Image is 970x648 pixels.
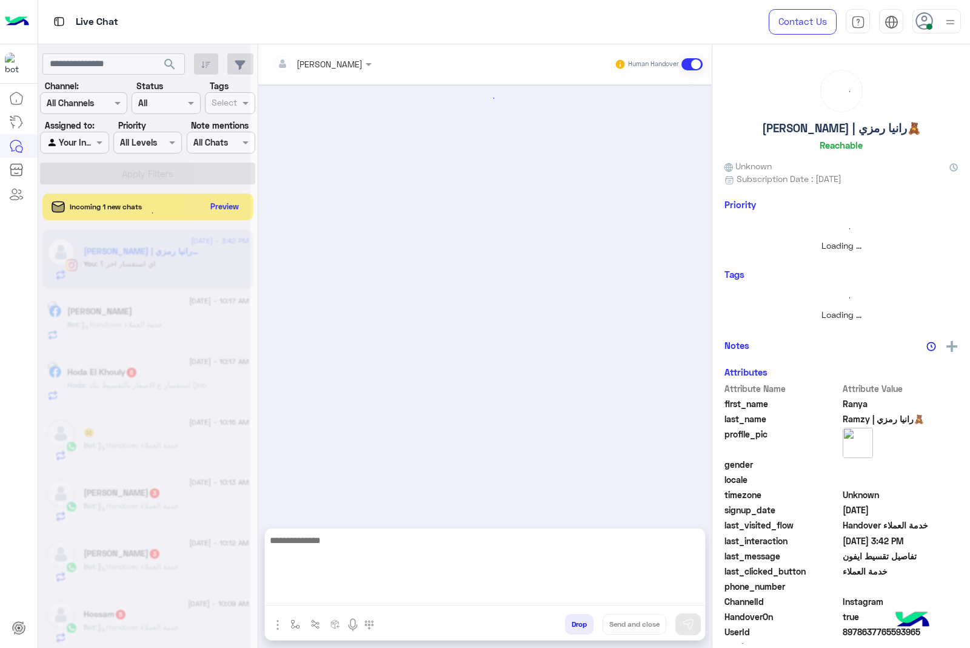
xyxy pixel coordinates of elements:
span: gender [724,458,840,471]
img: Trigger scenario [310,619,320,629]
button: create order [326,614,346,634]
span: locale [724,473,840,486]
button: select flow [286,614,306,634]
div: loading... [727,218,955,239]
small: Human Handover [628,59,679,69]
img: notes [926,342,936,351]
span: timezone [724,488,840,501]
h6: Attributes [724,366,768,377]
span: profile_pic [724,428,840,456]
span: Handover خدمة العملاء [843,519,958,532]
button: Trigger scenario [306,614,326,634]
img: create order [330,619,340,629]
span: last_clicked_button [724,565,840,578]
span: Attribute Name [724,382,840,395]
span: last_interaction [724,535,840,547]
div: Select [210,96,237,112]
img: Logo [5,9,29,35]
a: Contact Us [769,9,837,35]
span: last_name [724,413,840,425]
img: profile [943,15,958,30]
img: hulul-logo.png [891,599,934,642]
span: Unknown [724,160,772,172]
span: Loading ... [821,240,861,251]
span: Ranya [843,397,958,410]
span: null [843,458,958,471]
h5: [PERSON_NAME] | رانيا رمزي🧸 [762,121,921,135]
span: خدمة العملاء [843,565,958,578]
div: loading... [133,202,155,223]
img: tab [885,15,898,29]
img: 1403182699927242 [5,53,27,75]
span: last_visited_flow [724,519,840,532]
span: 2025-08-24T12:42:29.3326997Z [843,535,958,547]
h6: Reachable [820,140,863,150]
span: 8 [843,595,958,608]
img: add [946,341,957,352]
span: Subscription Date : [DATE] [737,172,841,185]
button: Drop [565,614,594,635]
div: loading... [727,287,955,308]
img: tab [52,14,67,29]
span: Ramzy | رانيا رمزي🧸 [843,413,958,425]
span: 2025-08-24T07:17:45.173Z [843,504,958,516]
img: send attachment [270,618,285,632]
span: true [843,610,958,623]
span: Unknown [843,488,958,501]
span: ChannelId [724,595,840,608]
img: send voice note [346,618,360,632]
span: تفاصيل تقسيط ايفون [843,550,958,562]
span: null [843,580,958,593]
img: make a call [364,620,374,630]
h6: Notes [724,340,749,351]
span: 8978637765593965 [843,626,958,638]
img: select flow [290,619,300,629]
h6: Tags [724,269,958,280]
img: send message [682,618,694,630]
a: tab [846,9,870,35]
span: UserId [724,626,840,638]
img: picture [843,428,873,458]
span: Loading ... [821,309,861,320]
span: signup_date [724,504,840,516]
span: null [843,473,958,486]
button: Send and close [603,614,666,635]
span: HandoverOn [724,610,840,623]
div: loading... [266,87,704,109]
span: last_message [724,550,840,562]
img: tab [851,15,865,29]
div: loading... [824,73,859,109]
span: first_name [724,397,840,410]
span: phone_number [724,580,840,593]
h6: Priority [724,199,756,210]
p: Live Chat [76,14,118,30]
span: Attribute Value [843,382,958,395]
